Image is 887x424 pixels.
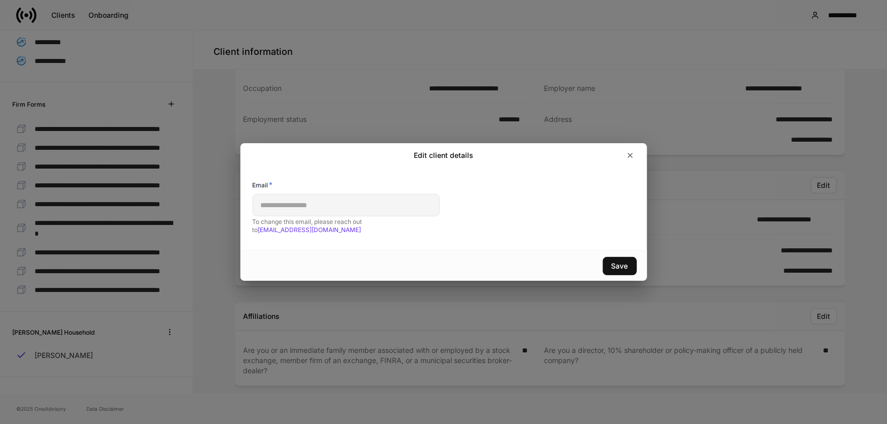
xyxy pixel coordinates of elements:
p: To change this email, please reach out to [253,218,440,234]
button: Save [603,257,637,275]
h2: Edit client details [414,150,473,160]
h6: Email [253,180,273,190]
div: Save [611,263,628,270]
a: [EMAIL_ADDRESS][DOMAIN_NAME] [258,226,361,234]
